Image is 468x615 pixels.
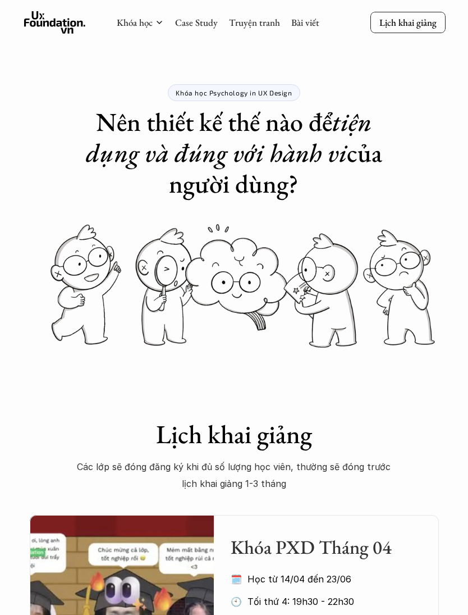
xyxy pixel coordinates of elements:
p: 🕙 [231,593,242,610]
em: tiện dụng và đúng với hành vi [86,105,378,170]
a: Truyện tranh [229,16,280,29]
p: Khóa học Psychology in UX Design [176,89,292,97]
p: Các lớp sẽ đóng đăng ký khi đủ số lượng học viên, thường sẽ đóng trước lịch khai giảng 1-3 tháng [70,458,398,493]
p: 🗓️ [231,571,242,587]
a: Khóa học [117,16,153,29]
a: Bài viết [291,16,319,29]
p: Lịch khai giảng [379,16,437,29]
p: Học từ 14/04 đến 23/06 [247,571,405,587]
h2: Khóa PXD Tháng 04 [231,536,405,559]
p: Tối thứ 4: 19h30 - 22h30 [247,593,404,610]
h1: Lịch khai giảng [70,419,398,450]
a: Case Study [175,16,218,29]
a: Lịch khai giảng [370,12,446,33]
h1: Nên thiết kế thế nào để của người dùng? [70,107,398,200]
